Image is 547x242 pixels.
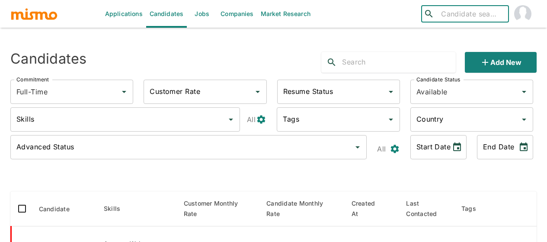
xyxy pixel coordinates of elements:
[252,86,264,98] button: Open
[518,113,530,126] button: Open
[352,141,364,153] button: Open
[266,198,338,219] span: Candidate Monthly Rate
[184,198,253,219] span: Customer Monthly Rate
[97,191,177,226] th: Skills
[477,135,512,159] input: MM/DD/YYYY
[448,139,466,156] button: Choose date
[385,86,397,98] button: Open
[399,191,454,226] th: Last Contacted
[377,143,386,155] p: All
[10,7,58,20] img: logo
[385,113,397,126] button: Open
[416,76,460,83] label: Candidate Status
[118,86,130,98] button: Open
[342,55,456,69] input: Search
[10,50,87,68] h4: Candidates
[247,113,256,126] p: All
[515,139,532,156] button: Choose date
[352,198,393,219] span: Created At
[225,113,237,126] button: Open
[518,86,530,98] button: Open
[16,76,49,83] label: Commitment
[39,204,81,214] span: Candidate
[454,191,483,226] th: Tags
[410,135,445,159] input: MM/DD/YYYY
[465,52,537,73] button: Add new
[321,52,342,73] button: search
[514,5,531,23] img: Maia Reyes
[438,8,505,20] input: Candidate search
